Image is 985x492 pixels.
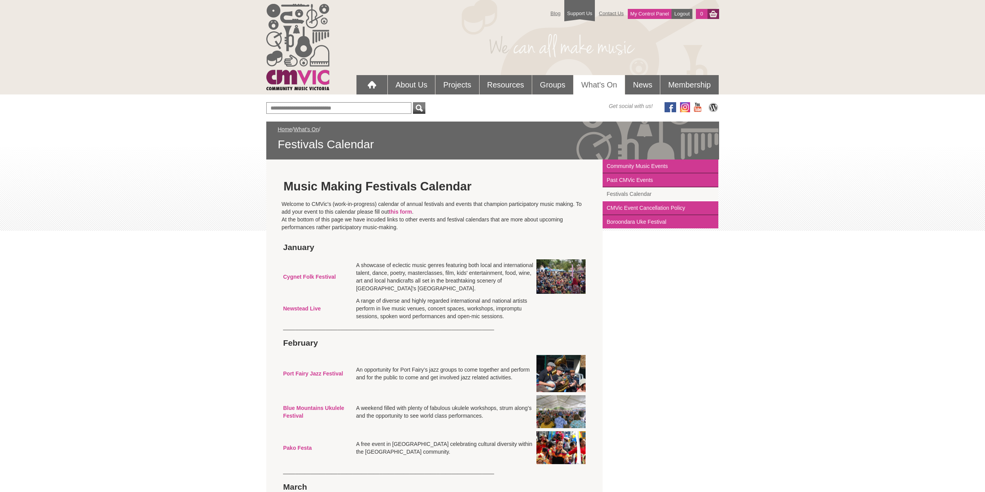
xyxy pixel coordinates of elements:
[278,125,707,152] div: / /
[603,187,718,201] a: Festivals Calendar
[283,242,353,252] h3: January
[603,215,718,228] a: Boroondara Uke Festival
[595,7,627,20] a: Contact Us
[294,126,319,132] a: What's On
[356,366,533,381] p: An opportunity for Port Fairy’s jazz groups to come together and perform and for the public to co...
[435,75,479,94] a: Projects
[283,482,353,492] h3: March
[283,305,321,312] a: Newstead Live
[355,430,535,466] td: A free event in [GEOGRAPHIC_DATA] celebrating cultural diversity within the [GEOGRAPHIC_DATA] com...
[680,102,690,112] img: icon-instagram.png
[603,173,718,187] a: Past CMVic Events
[355,258,535,295] td: A showcase of eclectic music genres featuring both local and international talent, dance, poetry,...
[282,466,588,477] td: ______________________________________________________________________
[625,75,660,94] a: News
[546,7,564,20] a: Blog
[278,137,707,152] span: Festivals Calendar
[628,9,672,19] a: My Control Panel
[696,9,707,19] a: 0
[355,295,535,322] td: A range of diverse and highly regarded international and national artists perform in live music v...
[660,75,718,94] a: Membership
[603,159,718,173] a: Community Music Events
[388,75,435,94] a: About Us
[283,180,471,193] strong: Music Making Festivals Calendar
[389,209,412,215] a: this form
[603,201,718,215] a: CMVic Event Cancellation Policy
[707,102,719,112] img: CMVic Blog
[672,9,692,19] a: Logout
[283,405,344,419] a: Blue Mountains Ukulele Festival
[355,394,535,430] td: A weekend filled with plenty of fabulous ukulele workshops, strum along’s and the opportunity to ...
[283,338,353,348] h3: February
[278,126,292,132] a: Home
[282,200,588,231] p: Welcome to CMVic's (work-in-progress) calendar of annual festivals and events that champion parti...
[266,4,329,90] img: cmvic_logo.png
[283,445,312,451] a: Pako Festa
[283,370,343,377] a: Port Fairy Jazz Festival
[532,75,573,94] a: Groups
[283,274,336,280] a: Cygnet Folk Festival
[574,75,625,94] a: What's On
[480,75,532,94] a: Resources
[282,322,588,333] td: ______________________________________________________________________
[609,102,653,110] span: Get social with us!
